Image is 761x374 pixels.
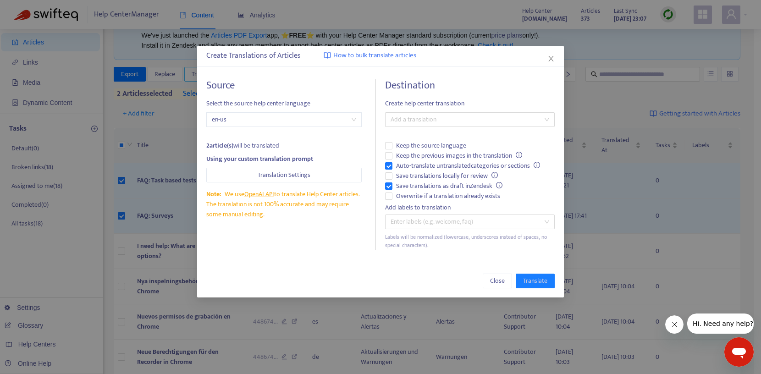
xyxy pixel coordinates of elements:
[534,162,540,168] span: info-circle
[324,52,331,59] img: image-link
[333,50,416,61] span: How to bulk translate articles
[491,172,498,178] span: info-circle
[206,79,362,92] h4: Source
[547,55,555,62] span: close
[724,337,754,367] iframe: Button to launch messaging window
[665,315,684,334] iframe: Close message
[516,274,555,288] button: Translate
[206,189,362,220] div: We use to translate Help Center articles. The translation is not 100% accurate and may require so...
[392,181,506,191] span: Save translations as draft in Zendesk
[490,276,505,286] span: Close
[206,140,233,151] strong: 2 article(s)
[206,141,362,151] div: will be translated
[212,113,356,126] span: en-us
[324,50,416,61] a: How to bulk translate articles
[392,191,504,201] span: Overwrite if a translation already exists
[392,161,544,171] span: Auto-translate untranslated categories or sections
[385,99,555,109] span: Create help center translation
[385,79,555,92] h4: Destination
[385,233,555,250] div: Labels will be normalized (lowercase, underscores instead of spaces, no special characters).
[392,141,470,151] span: Keep the source language
[516,152,522,158] span: info-circle
[206,99,362,109] span: Select the source help center language
[206,168,362,182] button: Translation Settings
[206,189,221,199] span: Note:
[496,182,502,188] span: info-circle
[206,154,362,164] div: Using your custom translation prompt
[244,189,274,199] a: OpenAI API
[483,274,512,288] button: Close
[206,50,555,61] div: Create Translations of Articles
[392,151,526,161] span: Keep the previous images in the translation
[385,203,555,213] div: Add labels to translation
[392,171,502,181] span: Save translations locally for review
[546,54,556,64] button: Close
[258,170,310,180] span: Translation Settings
[687,313,754,334] iframe: Message from company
